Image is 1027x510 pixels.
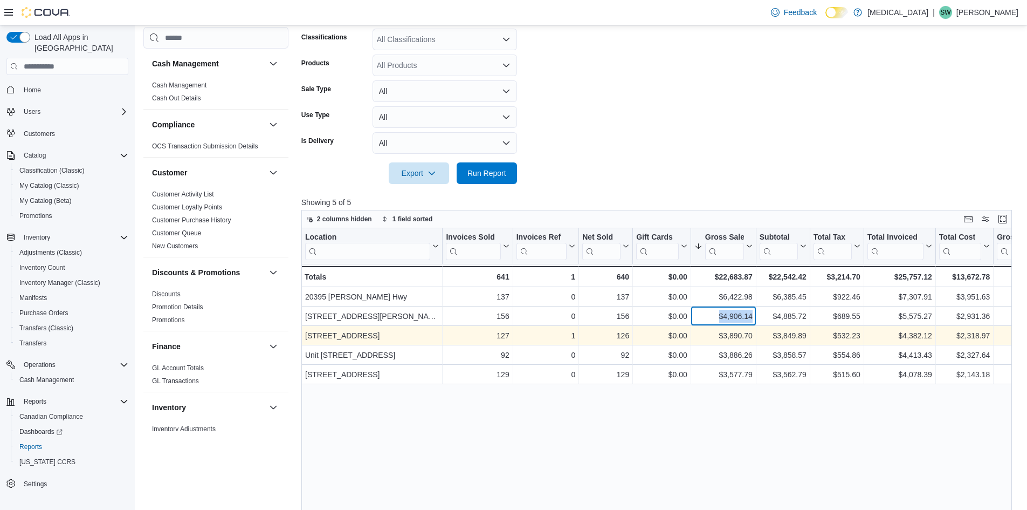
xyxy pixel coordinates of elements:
[636,290,687,303] div: $0.00
[446,368,509,381] div: 129
[11,290,133,305] button: Manifests
[19,358,128,371] span: Operations
[814,233,852,243] div: Total Tax
[19,127,59,140] a: Customers
[694,349,753,362] div: $3,886.26
[152,191,214,198] a: Customer Activity List
[19,278,100,287] span: Inventory Manager (Classic)
[11,260,133,275] button: Inventory Count
[15,209,128,222] span: Promotions
[11,439,133,454] button: Reports
[516,349,575,362] div: 0
[392,215,433,223] span: 1 field sorted
[636,270,687,283] div: $0.00
[152,142,258,150] a: OCS Transaction Submission Details
[15,261,128,274] span: Inventory Count
[760,233,807,260] button: Subtotal
[939,310,990,323] div: $2,931.36
[15,246,128,259] span: Adjustments (Classic)
[24,361,56,369] span: Operations
[2,476,133,492] button: Settings
[317,215,372,223] span: 2 columns hidden
[19,83,128,96] span: Home
[15,373,128,386] span: Cash Management
[867,368,932,381] div: $4,078.39
[15,410,128,423] span: Canadian Compliance
[996,213,1009,226] button: Enter fullscreen
[152,364,204,372] a: GL Account Totals
[2,126,133,141] button: Customers
[152,290,181,298] a: Discounts
[962,213,975,226] button: Keyboard shortcuts
[24,233,50,242] span: Inventory
[152,242,198,250] a: New Customers
[19,376,74,384] span: Cash Management
[694,233,753,260] button: Gross Sales
[11,208,133,223] button: Promotions
[19,149,50,162] button: Catalog
[582,233,629,260] button: Net Sold
[582,290,629,303] div: 137
[2,104,133,119] button: Users
[267,401,280,414] button: Inventory
[11,321,133,336] button: Transfers (Classic)
[143,288,288,331] div: Discounts & Promotions
[11,163,133,178] button: Classification (Classic)
[694,270,753,283] div: $22,683.87
[19,395,51,408] button: Reports
[814,233,852,260] div: Total Tax
[867,6,928,19] p: [MEDICAL_DATA]
[11,193,133,208] button: My Catalog (Beta)
[19,181,79,190] span: My Catalog (Classic)
[939,270,990,283] div: $13,672.78
[305,233,439,260] button: Location
[694,368,753,381] div: $3,577.79
[305,233,430,243] div: Location
[767,2,821,23] a: Feedback
[19,263,65,272] span: Inventory Count
[301,111,329,119] label: Use Type
[2,81,133,97] button: Home
[301,59,329,67] label: Products
[15,425,67,438] a: Dashboards
[15,209,57,222] a: Promotions
[15,179,84,192] a: My Catalog (Classic)
[2,148,133,163] button: Catalog
[11,409,133,424] button: Canadian Compliance
[636,368,687,381] div: $0.00
[19,127,128,140] span: Customers
[15,246,86,259] a: Adjustments (Classic)
[15,440,46,453] a: Reports
[446,310,509,323] div: 156
[152,364,204,372] span: GL Account Totals
[516,270,575,283] div: 1
[19,212,52,220] span: Promotions
[446,290,509,303] div: 137
[19,478,51,491] a: Settings
[24,130,55,138] span: Customers
[15,425,128,438] span: Dashboards
[19,358,60,371] button: Operations
[582,368,629,381] div: 129
[516,368,575,381] div: 0
[152,377,199,385] a: GL Transactions
[15,337,128,350] span: Transfers
[814,349,860,362] div: $554.86
[939,368,990,381] div: $2,143.18
[694,310,753,323] div: $4,906.14
[19,294,47,302] span: Manifests
[19,427,63,436] span: Dashboards
[15,164,128,177] span: Classification (Classic)
[152,58,265,69] button: Cash Management
[152,303,203,311] a: Promotion Details
[143,362,288,392] div: Finance
[152,425,216,433] a: Inventory Adjustments
[267,340,280,353] button: Finance
[15,307,128,319] span: Purchase Orders
[15,194,128,207] span: My Catalog (Beta)
[19,339,46,348] span: Transfers
[152,119,265,130] button: Compliance
[979,213,992,226] button: Display options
